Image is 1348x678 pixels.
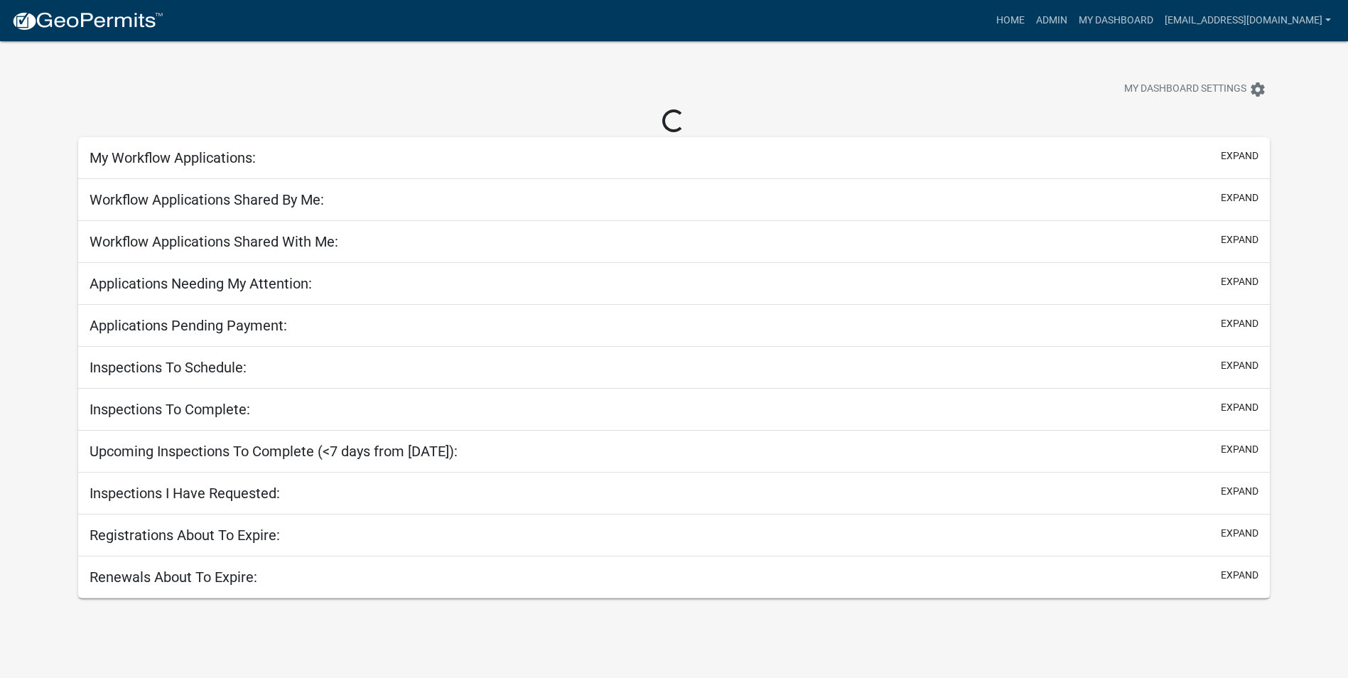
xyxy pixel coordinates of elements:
h5: Upcoming Inspections To Complete (<7 days from [DATE]): [90,443,458,460]
h5: Inspections I Have Requested: [90,485,280,502]
a: Admin [1030,7,1073,34]
button: expand [1221,358,1258,373]
a: [EMAIL_ADDRESS][DOMAIN_NAME] [1159,7,1337,34]
h5: Inspections To Schedule: [90,359,247,376]
button: expand [1221,316,1258,331]
h5: Applications Pending Payment: [90,317,287,334]
button: expand [1221,149,1258,163]
button: expand [1221,400,1258,415]
button: My Dashboard Settingssettings [1113,75,1278,103]
a: My Dashboard [1073,7,1159,34]
button: expand [1221,190,1258,205]
h5: Inspections To Complete: [90,401,250,418]
h5: Registrations About To Expire: [90,527,280,544]
h5: Renewals About To Expire: [90,569,257,586]
h5: Workflow Applications Shared By Me: [90,191,324,208]
button: expand [1221,274,1258,289]
h5: My Workflow Applications: [90,149,256,166]
button: expand [1221,442,1258,457]
h5: Workflow Applications Shared With Me: [90,233,338,250]
button: expand [1221,484,1258,499]
span: My Dashboard Settings [1124,81,1246,98]
h5: Applications Needing My Attention: [90,275,312,292]
button: expand [1221,232,1258,247]
button: expand [1221,568,1258,583]
button: expand [1221,526,1258,541]
i: settings [1249,81,1266,98]
a: Home [991,7,1030,34]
